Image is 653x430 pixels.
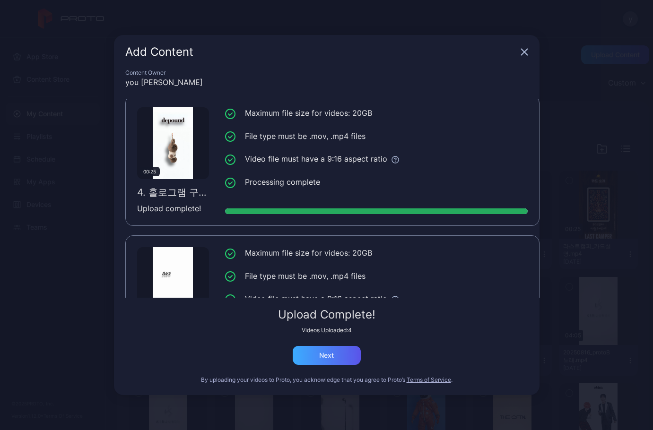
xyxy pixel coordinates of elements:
div: Content Owner [125,69,528,77]
li: Processing complete [225,176,528,188]
li: File type must be .mov, .mp4 files [225,270,528,282]
li: Maximum file size for videos: 20GB [225,107,528,119]
div: Next [319,352,334,359]
div: By uploading your videos to Proto, you acknowledge that you agree to Proto’s . [125,376,528,384]
div: 4. 홀로그램 구좌_상품 영상_OIC, 드파운드.mp4 [137,187,209,198]
li: Video file must have a 9:16 aspect ratio [225,153,528,165]
div: Upload Complete! [125,309,528,320]
li: Video file must have a 9:16 aspect ratio [225,293,528,305]
button: Next [293,346,361,365]
div: you [PERSON_NAME] [125,77,528,88]
li: Maximum file size for videos: 20GB [225,247,528,259]
div: Add Content [125,46,517,58]
div: Videos Uploaded: 4 [125,327,528,334]
div: 00:25 [140,167,160,176]
li: File type must be .mov, .mp4 files [225,130,528,142]
button: Terms of Service [407,376,451,384]
div: Upload complete! [137,203,209,214]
